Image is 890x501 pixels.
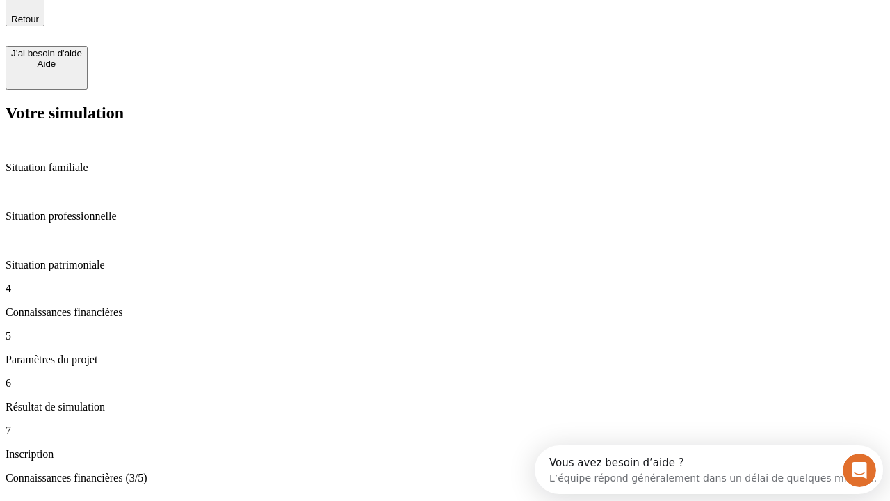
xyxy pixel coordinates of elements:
p: Connaissances financières [6,306,884,319]
h2: Votre simulation [6,104,884,122]
iframe: Intercom live chat [843,454,876,487]
p: Connaissances financières (3/5) [6,472,884,484]
div: J’ai besoin d'aide [11,48,82,58]
p: Situation patrimoniale [6,259,884,271]
p: Situation professionnelle [6,210,884,223]
p: Situation familiale [6,161,884,174]
iframe: Intercom live chat discovery launcher [535,445,883,494]
button: J’ai besoin d'aideAide [6,46,88,90]
p: 6 [6,377,884,390]
p: Paramètres du projet [6,353,884,366]
div: Ouvrir le Messenger Intercom [6,6,383,44]
div: Aide [11,58,82,69]
p: 4 [6,283,884,295]
p: Inscription [6,448,884,461]
p: 5 [6,330,884,342]
div: L’équipe répond généralement dans un délai de quelques minutes. [15,23,342,38]
span: Retour [11,14,39,24]
div: Vous avez besoin d’aide ? [15,12,342,23]
p: 7 [6,424,884,437]
p: Résultat de simulation [6,401,884,413]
